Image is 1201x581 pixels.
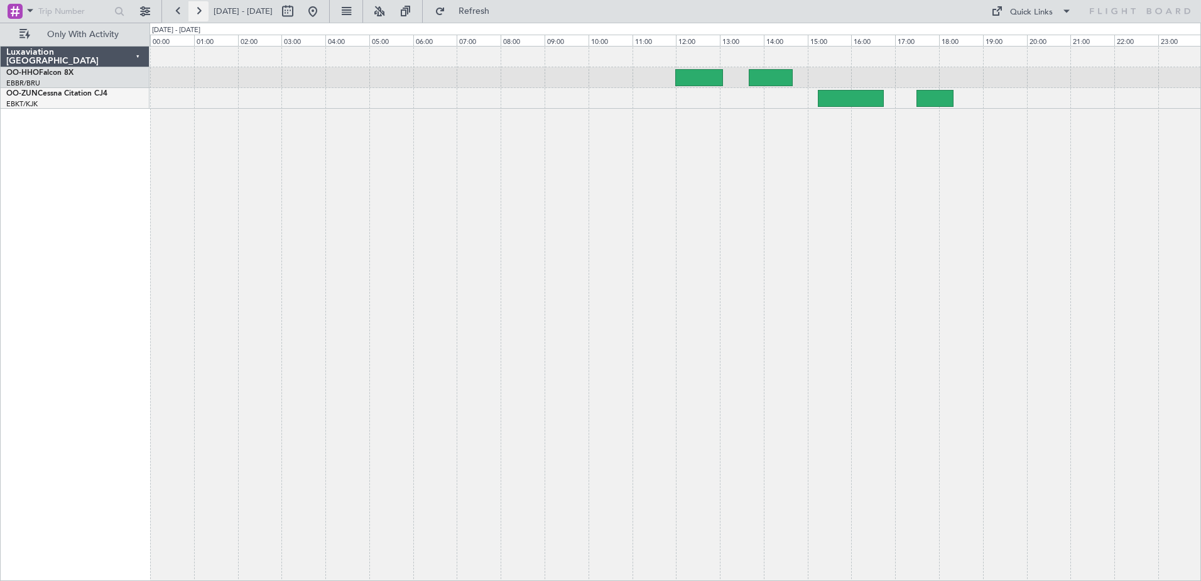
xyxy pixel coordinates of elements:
[6,90,38,97] span: OO-ZUN
[983,35,1027,46] div: 19:00
[589,35,633,46] div: 10:00
[6,69,39,77] span: OO-HHO
[764,35,808,46] div: 14:00
[6,69,73,77] a: OO-HHOFalcon 8X
[985,1,1078,21] button: Quick Links
[194,35,238,46] div: 01:00
[448,7,501,16] span: Refresh
[238,35,282,46] div: 02:00
[676,35,720,46] div: 12:00
[808,35,852,46] div: 15:00
[633,35,677,46] div: 11:00
[6,79,40,88] a: EBBR/BRU
[6,99,38,109] a: EBKT/KJK
[413,35,457,46] div: 06:00
[369,35,413,46] div: 05:00
[720,35,764,46] div: 13:00
[457,35,501,46] div: 07:00
[545,35,589,46] div: 09:00
[895,35,939,46] div: 17:00
[501,35,545,46] div: 08:00
[1010,6,1053,19] div: Quick Links
[38,2,111,21] input: Trip Number
[281,35,325,46] div: 03:00
[429,1,504,21] button: Refresh
[325,35,369,46] div: 04:00
[851,35,895,46] div: 16:00
[939,35,983,46] div: 18:00
[1114,35,1158,46] div: 22:00
[214,6,273,17] span: [DATE] - [DATE]
[14,25,136,45] button: Only With Activity
[33,30,133,39] span: Only With Activity
[150,35,194,46] div: 00:00
[6,90,107,97] a: OO-ZUNCessna Citation CJ4
[152,25,200,36] div: [DATE] - [DATE]
[1070,35,1114,46] div: 21:00
[1027,35,1071,46] div: 20:00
